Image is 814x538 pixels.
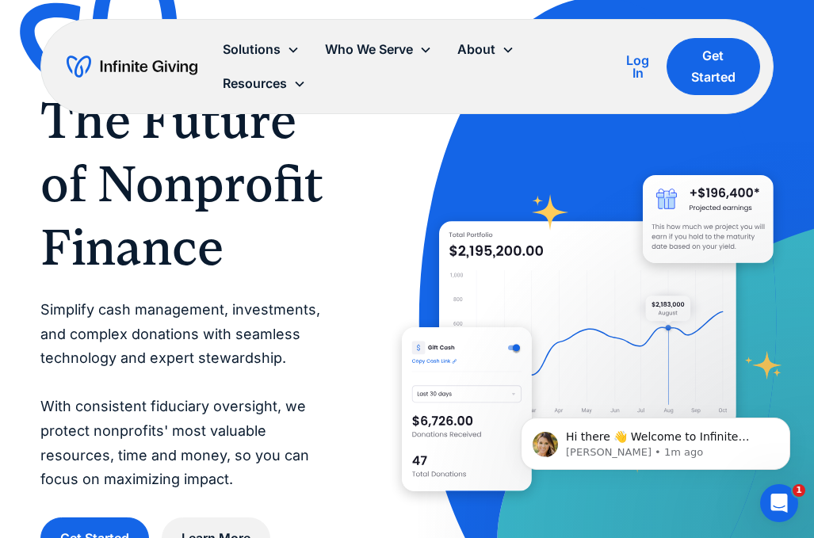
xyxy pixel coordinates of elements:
[40,298,338,492] p: Simplify cash management, investments, and complex donations with seamless technology and expert ...
[325,39,413,60] div: Who We Serve
[223,39,281,60] div: Solutions
[40,89,338,279] h1: The Future of Nonprofit Finance
[210,67,319,101] div: Resources
[457,39,495,60] div: About
[402,327,532,491] img: donation software for nonprofits
[667,38,760,95] a: Get Started
[621,51,654,82] a: Log In
[312,32,445,67] div: Who We Serve
[621,54,654,79] div: Log In
[745,351,782,380] img: fundraising star
[497,384,814,495] iframe: Intercom notifications message
[793,484,805,497] span: 1
[67,54,197,79] a: home
[439,221,736,426] img: nonprofit donation platform
[760,484,798,522] iframe: Intercom live chat
[445,32,527,67] div: About
[223,73,287,94] div: Resources
[210,32,312,67] div: Solutions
